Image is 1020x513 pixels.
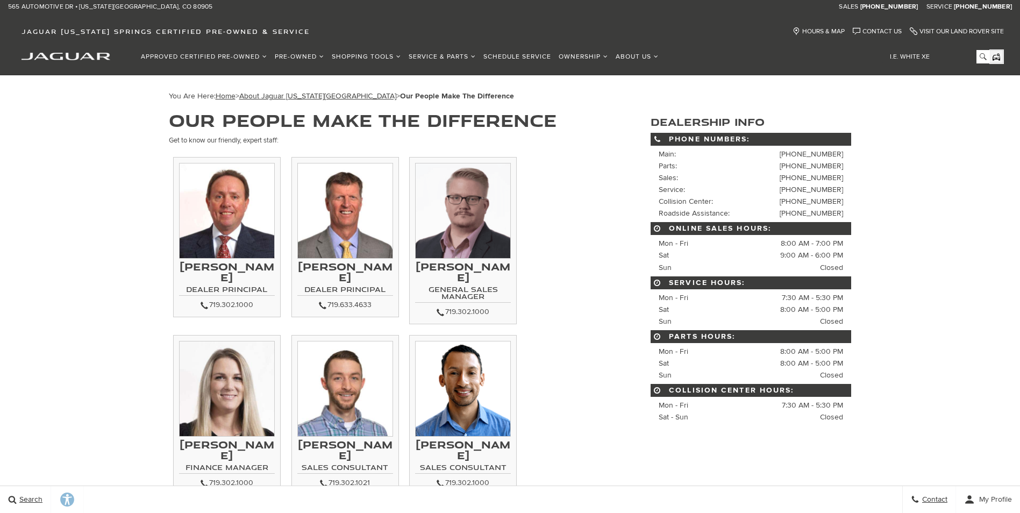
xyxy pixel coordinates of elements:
span: Collision Center Hours: [651,384,851,397]
h4: General Sales Manager [415,286,511,303]
input: i.e. White XE [882,50,989,63]
span: > [216,91,514,101]
img: Lupe Zarate [415,341,511,437]
div: 719.302.1021 [297,476,393,489]
div: 719.302.1000 [415,305,511,318]
span: Mon - Fri [659,293,688,302]
h3: [PERSON_NAME] [415,261,511,283]
span: Online Sales Hours: [651,222,851,235]
span: You Are Here: [169,91,514,101]
span: Main: [659,149,676,159]
span: Collision Center: [659,197,713,206]
h4: Dealer Principal [179,286,275,296]
h3: [PERSON_NAME] [297,261,393,283]
span: 8:00 AM - 5:00 PM [780,358,843,369]
a: About Us [612,47,662,66]
span: Parts: [659,161,677,170]
h3: [PERSON_NAME] [415,439,511,461]
div: 719.633.4633 [297,298,393,311]
span: Sat [659,305,669,314]
span: Roadside Assistance: [659,209,730,218]
img: Thom Buckley [179,163,275,259]
span: Closed [820,316,843,327]
a: [PHONE_NUMBER] [954,3,1012,11]
h3: [PERSON_NAME] [179,261,275,283]
div: Breadcrumbs [169,91,852,101]
a: Shopping Tools [328,47,405,66]
span: 9:00 AM - 6:00 PM [780,250,843,261]
img: Jaguar [22,53,110,60]
span: Service: [659,185,685,194]
span: 8:00 AM - 5:00 PM [780,304,843,316]
span: Service Hours: [651,276,851,289]
span: Service [926,3,952,11]
a: 565 Automotive Dr • [US_STATE][GEOGRAPHIC_DATA], CO 80905 [8,3,212,11]
span: 7:30 AM - 5:30 PM [782,400,843,411]
div: 719.302.1000 [415,476,511,489]
span: Sun [659,370,672,380]
span: Mon - Fri [659,239,688,248]
button: user-profile-menu [956,486,1020,513]
a: Service & Parts [405,47,480,66]
span: Sales [839,3,858,11]
a: [PHONE_NUMBER] [780,197,843,206]
div: 719.302.1000 [179,476,275,489]
span: Sat [659,251,669,260]
h3: [PERSON_NAME] [297,439,393,461]
span: Sat - Sun [659,412,688,422]
span: 7:30 AM - 5:30 PM [782,292,843,304]
a: [PHONE_NUMBER] [860,3,918,11]
span: Sun [659,263,672,272]
a: Hours & Map [793,27,845,35]
span: Jaguar [US_STATE] Springs Certified Pre-Owned & Service [22,27,310,35]
a: About Jaguar [US_STATE][GEOGRAPHIC_DATA] [239,91,396,101]
a: [PHONE_NUMBER] [780,173,843,182]
span: Sun [659,317,672,326]
h3: [PERSON_NAME] [179,439,275,461]
h4: Sales Consultant [297,464,393,474]
h1: Our People Make The Difference [169,111,619,129]
span: 8:00 AM - 5:00 PM [780,346,843,358]
a: Visit Our Land Rover Site [910,27,1004,35]
h4: Finance Manager [179,464,275,474]
a: Approved Certified Pre-Owned [137,47,271,66]
p: Get to know our friendly, expert staff: [169,134,619,146]
img: Josh Hansen [415,163,511,259]
a: [PHONE_NUMBER] [780,149,843,159]
span: Search [17,495,42,504]
span: Mon - Fri [659,401,688,410]
span: Parts Hours: [651,330,851,343]
span: Sales: [659,173,678,182]
a: [PHONE_NUMBER] [780,185,843,194]
a: Jaguar [US_STATE] Springs Certified Pre-Owned & Service [16,27,315,35]
h4: Sales Consultant [415,464,511,474]
span: Phone Numbers: [651,133,851,146]
span: Closed [820,411,843,423]
h4: Dealer Principal [297,286,393,296]
strong: Our People Make The Difference [400,91,514,101]
a: Home [216,91,236,101]
div: 719.302.1000 [179,298,275,311]
h3: Dealership Info [651,117,851,127]
span: Sat [659,359,669,368]
span: Closed [820,262,843,274]
img: Kevin Heim [297,341,393,437]
a: Ownership [555,47,612,66]
span: > [239,91,514,101]
span: Closed [820,369,843,381]
span: 8:00 AM - 7:00 PM [781,238,843,250]
a: Contact Us [853,27,902,35]
a: [PHONE_NUMBER] [780,209,843,218]
nav: Main Navigation [137,47,662,66]
a: Schedule Service [480,47,555,66]
a: jaguar [22,51,110,60]
a: [PHONE_NUMBER] [780,161,843,170]
img: Mike Jorgensen [297,163,393,259]
span: Contact [919,495,947,504]
img: Heather Findley [179,341,275,437]
span: Mon - Fri [659,347,688,356]
span: My Profile [975,495,1012,504]
a: Pre-Owned [271,47,328,66]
